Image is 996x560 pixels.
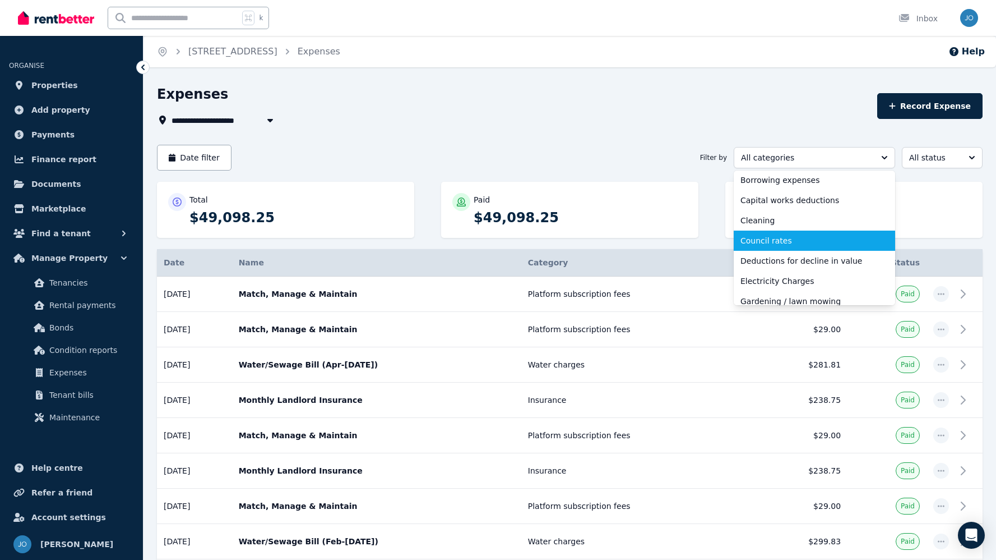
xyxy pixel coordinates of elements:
[157,277,232,312] td: [DATE]
[157,489,232,524] td: [DATE]
[157,418,232,453] td: [DATE]
[13,361,129,384] a: Expenses
[958,522,985,549] div: Open Intercom Messenger
[9,222,134,245] button: Find a tenant
[239,394,515,406] p: Monthly Landlord Insurance
[239,288,515,300] p: Match, Manage & Maintain
[13,272,129,294] a: Tenancies
[521,277,738,312] td: Platform subscription fees
[13,316,129,339] a: Bonds
[700,153,727,162] span: Filter by
[157,453,232,489] td: [DATE]
[902,147,983,168] button: All status
[31,177,81,191] span: Documents
[31,128,75,141] span: Payments
[9,173,134,195] a: Documents
[9,198,134,220] a: Marketplace
[521,524,738,559] td: Water charges
[901,396,915,405] span: Paid
[9,99,134,121] a: Add property
[9,74,134,97] a: Properties
[474,194,490,205] p: Paid
[239,465,515,476] p: Monthly Landlord Insurance
[239,324,515,335] p: Match, Manage & Maintain
[740,195,875,206] span: Capital works deductions
[31,79,78,92] span: Properties
[901,537,915,546] span: Paid
[157,145,231,171] button: Date filter
[948,45,985,58] button: Help
[521,453,738,489] td: Insurance
[143,36,354,67] nav: Breadcrumb
[13,294,129,316] a: Rental payments
[741,152,872,163] span: All categories
[901,325,915,334] span: Paid
[740,235,875,246] span: Council rates
[298,46,340,57] a: Expenses
[734,171,895,305] ul: All categories
[877,93,983,119] button: Record Expense
[521,249,738,277] th: Category
[49,299,125,312] span: Rental payments
[740,175,875,186] span: Borrowing expenses
[901,360,915,369] span: Paid
[9,62,44,70] span: ORGANISE
[18,10,94,26] img: RentBetter
[738,453,847,489] td: $238.75
[31,486,92,499] span: Refer a friend
[13,384,129,406] a: Tenant bills
[738,347,847,383] td: $281.81
[738,312,847,347] td: $29.00
[738,489,847,524] td: $29.00
[40,538,113,551] span: [PERSON_NAME]
[31,103,90,117] span: Add property
[31,461,83,475] span: Help centre
[9,481,134,504] a: Refer a friend
[474,209,687,227] p: $49,098.25
[13,339,129,361] a: Condition reports
[740,296,875,307] span: Gardening / lawn mowing
[521,418,738,453] td: Platform subscription fees
[740,255,875,267] span: Deductions for decline in value
[49,276,125,290] span: Tenancies
[31,251,108,265] span: Manage Property
[31,202,86,215] span: Marketplace
[49,366,125,379] span: Expenses
[738,524,847,559] td: $299.83
[521,489,738,524] td: Platform subscription fees
[239,430,515,441] p: Match, Manage & Maintain
[189,209,403,227] p: $49,098.25
[9,457,134,479] a: Help centre
[189,194,208,205] p: Total
[157,85,228,103] h1: Expenses
[521,347,738,383] td: Water charges
[521,383,738,418] td: Insurance
[157,524,232,559] td: [DATE]
[31,227,91,240] span: Find a tenant
[901,290,915,299] span: Paid
[157,312,232,347] td: [DATE]
[960,9,978,27] img: Jodie
[232,249,521,277] th: Name
[738,418,847,453] td: $29.00
[901,502,915,511] span: Paid
[9,247,134,269] button: Manage Property
[239,501,515,512] p: Match, Manage & Maintain
[9,148,134,171] a: Finance report
[239,359,515,370] p: Water/Sewage Bill (Apr-[DATE])
[909,152,960,163] span: All status
[898,13,938,24] div: Inbox
[9,506,134,529] a: Account settings
[738,383,847,418] td: $238.75
[13,535,31,553] img: Jodie
[901,431,915,440] span: Paid
[31,153,96,166] span: Finance report
[31,511,106,524] span: Account settings
[157,383,232,418] td: [DATE]
[239,536,515,547] p: Water/Sewage Bill (Feb-[DATE])
[521,312,738,347] td: Platform subscription fees
[734,147,895,168] button: All categories
[157,347,232,383] td: [DATE]
[9,123,134,146] a: Payments
[49,321,125,334] span: Bonds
